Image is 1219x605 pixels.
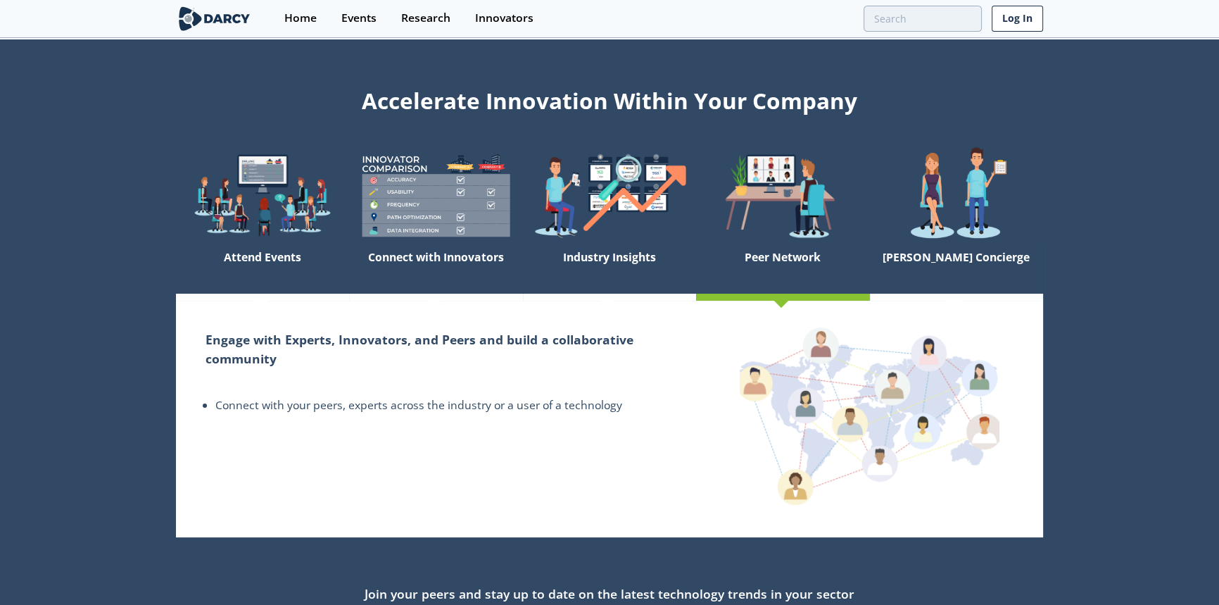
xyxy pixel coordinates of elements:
[523,244,696,294] div: Industry Insights
[176,146,349,244] img: welcome-explore-560578ff38cea7c86bcfe544b5e45342.png
[284,13,317,24] div: Home
[475,13,533,24] div: Innovators
[870,244,1043,294] div: [PERSON_NAME] Concierge
[176,79,1043,117] div: Accelerate Innovation Within Your Company
[992,6,1043,32] a: Log In
[401,13,450,24] div: Research
[740,325,1000,505] img: peer-network-4b24cf0a691af4c61cae572e598c8d44.png
[341,13,377,24] div: Events
[696,244,869,294] div: Peer Network
[523,146,696,244] img: welcome-find-a12191a34a96034fcac36f4ff4d37733.png
[176,6,253,31] img: logo-wide.svg
[870,146,1043,244] img: welcome-concierge-wide-20dccca83e9cbdbb601deee24fb8df72.png
[176,244,349,294] div: Attend Events
[349,244,522,294] div: Connect with Innovators
[349,146,522,244] img: welcome-compare-1b687586299da8f117b7ac84fd957760.png
[206,330,667,368] h2: Engage with Experts, Innovators, and Peers and build a collaborative community
[696,146,869,244] img: welcome-attend-b816887fc24c32c29d1763c6e0ddb6e6.png
[215,397,667,414] li: Connect with your peers, experts across the industry or a user of a technology
[864,6,982,32] input: Advanced Search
